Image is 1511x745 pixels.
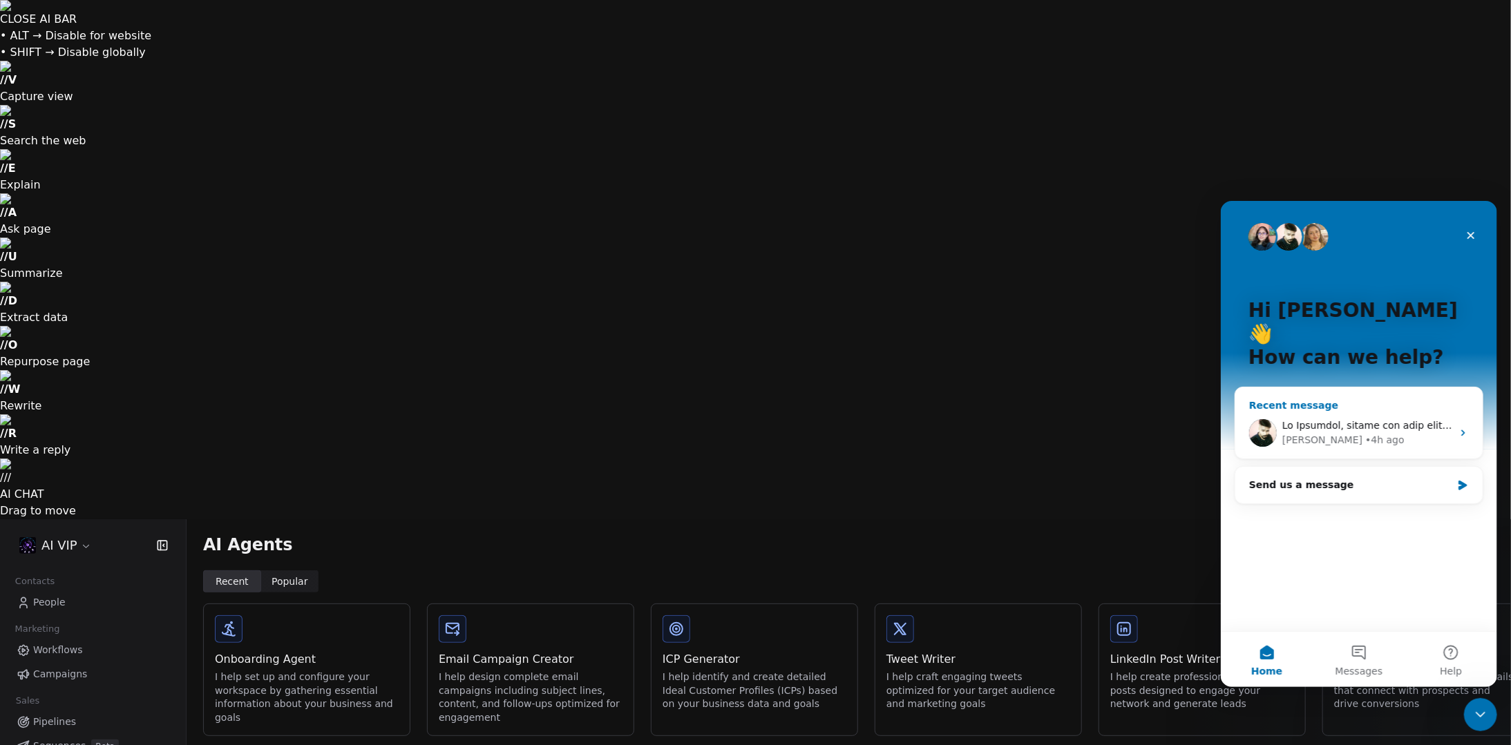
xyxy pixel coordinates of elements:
[92,431,184,486] button: Messages
[28,22,55,50] img: Profile image for Mrinal
[14,265,263,303] div: Send us a message
[203,534,292,555] span: AI Agents
[215,670,399,724] div: I help set up and configure your workspace by gathering essential information about your business...
[219,465,241,475] span: Help
[1464,698,1497,731] iframe: Intercom live chat
[9,571,61,592] span: Contacts
[886,670,1070,711] div: I help craft engaging tweets optimized for your target audience and marketing goals
[28,145,249,168] p: How can we help?
[663,651,846,668] div: ICP Generator
[80,22,108,50] img: Profile image for Harinder
[215,651,399,668] div: Onboarding Agent
[663,670,846,711] div: I help identify and create detailed Ideal Customer Profiles (ICPs) based on your business data an...
[1110,651,1294,668] div: LinkedIn Post Writer
[54,22,82,50] img: Profile image for Siddarth
[272,574,308,589] span: Popular
[14,186,263,258] div: Recent messageProfile image for SiddarthLo Ipsumdol, sitame con adip elitsed. Do eiu temporinc, u...
[184,431,276,486] button: Help
[1110,670,1294,711] div: I help create professional LinkedIn posts designed to engage your network and generate leads
[30,465,61,475] span: Home
[15,206,262,258] div: Profile image for SiddarthLo Ipsumdol, sitame con adip elitsed. Do eiu temporinc, utl etd’m aliqu...
[17,534,95,557] button: AI VIP
[33,715,76,729] span: Pipelines
[115,465,162,475] span: Messages
[9,619,66,639] span: Marketing
[33,643,83,657] span: Workflows
[238,22,263,47] div: Close
[33,667,87,681] span: Campaigns
[144,232,184,246] div: • 4h ago
[28,197,248,212] div: Recent message
[439,651,623,668] div: Email Campaign Creator
[11,591,175,614] a: People
[886,651,1070,668] div: Tweet Writer
[41,536,77,554] span: AI VIP
[11,639,175,661] a: Workflows
[10,690,46,711] span: Sales
[33,595,66,610] span: People
[28,277,231,291] div: Send us a message
[28,218,56,246] img: Profile image for Siddarth
[11,663,175,686] a: Campaigns
[439,670,623,724] div: I help design complete email campaigns including subject lines, content, and follow-ups optimized...
[28,98,249,145] p: Hi [PERSON_NAME] 👋
[11,710,175,733] a: Pipelines
[61,232,142,246] div: [PERSON_NAME]
[19,537,36,554] img: 2025-01-15_18-31-34.jpg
